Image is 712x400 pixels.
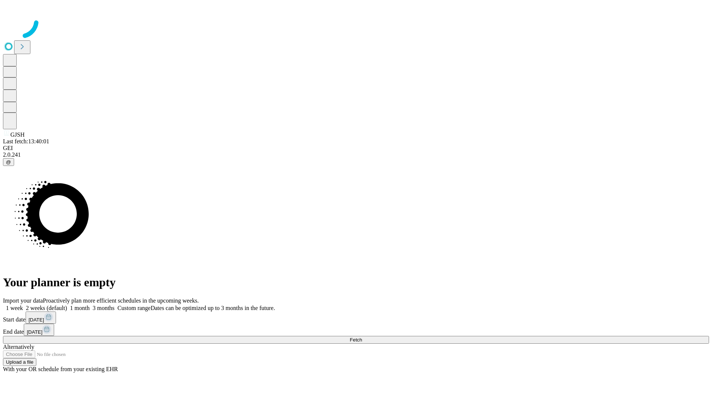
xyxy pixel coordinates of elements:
[3,344,34,350] span: Alternatively
[3,366,118,372] span: With your OR schedule from your existing EHR
[3,158,14,166] button: @
[29,317,44,323] span: [DATE]
[151,305,275,311] span: Dates can be optimized up to 3 months in the future.
[3,145,709,151] div: GEI
[10,131,24,138] span: GJSH
[3,138,49,144] span: Last fetch: 13:40:01
[6,159,11,165] span: @
[70,305,90,311] span: 1 month
[3,151,709,158] div: 2.0.241
[3,311,709,324] div: Start date
[350,337,362,343] span: Fetch
[26,311,56,324] button: [DATE]
[3,336,709,344] button: Fetch
[27,329,42,335] span: [DATE]
[3,276,709,289] h1: Your planner is empty
[24,324,54,336] button: [DATE]
[26,305,67,311] span: 2 weeks (default)
[3,358,36,366] button: Upload a file
[118,305,151,311] span: Custom range
[6,305,23,311] span: 1 week
[43,297,199,304] span: Proactively plan more efficient schedules in the upcoming weeks.
[3,324,709,336] div: End date
[3,297,43,304] span: Import your data
[93,305,115,311] span: 3 months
